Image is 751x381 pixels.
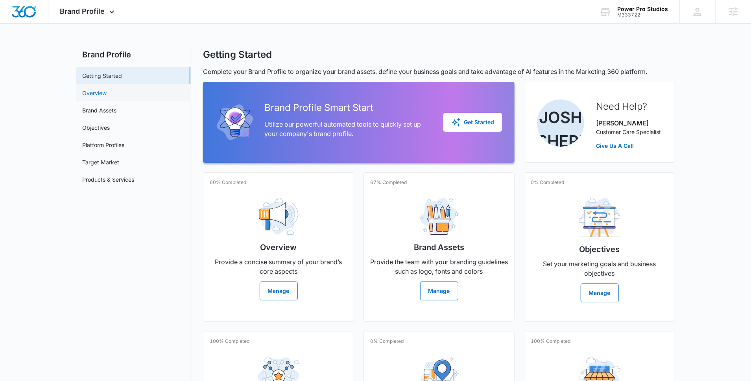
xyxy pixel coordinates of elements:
[537,99,584,147] img: Josh Sherman
[414,241,464,253] h2: Brand Assets
[82,72,122,80] a: Getting Started
[60,7,105,15] span: Brand Profile
[524,172,675,322] a: 0% CompletedObjectivesSet your marketing goals and business objectivesManage
[596,99,661,114] h2: Need Help?
[82,123,110,132] a: Objectives
[370,338,404,345] p: 0% Completed
[451,118,494,127] div: Get Started
[82,89,107,97] a: Overview
[82,141,124,149] a: Platform Profiles
[210,257,347,276] p: Provide a concise summary of your brand’s core aspects
[264,120,431,138] p: Utilize our powerful automated tools to quickly set up your company's brand profile.
[596,142,661,150] a: Give Us A Call
[581,283,619,302] button: Manage
[260,241,297,253] h2: Overview
[76,49,190,61] h2: Brand Profile
[82,175,134,184] a: Products & Services
[370,257,508,276] p: Provide the team with your branding guidelines such as logo, fonts and colors
[617,12,668,18] div: account id
[370,179,407,186] p: 67% Completed
[203,172,354,322] a: 60% CompletedOverviewProvide a concise summary of your brand’s core aspectsManage
[531,179,564,186] p: 0% Completed
[617,6,668,12] div: account name
[210,338,249,345] p: 100% Completed
[264,101,431,115] h2: Brand Profile Smart Start
[260,282,298,300] button: Manage
[203,49,272,61] h1: Getting Started
[579,243,620,255] h2: Objectives
[82,106,116,114] a: Brand Assets
[364,172,515,322] a: 67% CompletedBrand AssetsProvide the team with your branding guidelines such as logo, fonts and c...
[596,118,661,128] p: [PERSON_NAME]
[531,259,668,278] p: Set your marketing goals and business objectives
[596,128,661,136] p: Customer Care Specialist
[210,179,246,186] p: 60% Completed
[82,158,119,166] a: Target Market
[443,113,502,132] button: Get Started
[531,338,570,345] p: 100% Completed
[420,282,458,300] button: Manage
[203,67,675,76] p: Complete your Brand Profile to organize your brand assets, define your business goals and take ad...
